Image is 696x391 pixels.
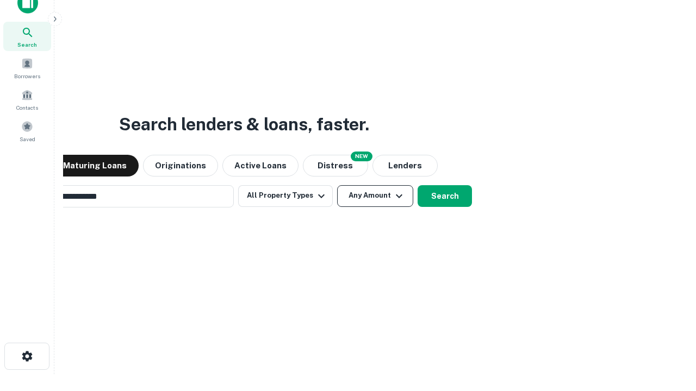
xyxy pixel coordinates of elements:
[16,103,38,112] span: Contacts
[372,155,438,176] button: Lenders
[3,22,51,51] a: Search
[222,155,299,176] button: Active Loans
[418,185,472,207] button: Search
[20,135,35,143] span: Saved
[642,304,696,356] iframe: Chat Widget
[3,53,51,83] a: Borrowers
[119,111,369,137] h3: Search lenders & loans, faster.
[143,155,218,176] button: Originations
[51,155,139,176] button: Maturing Loans
[337,185,413,207] button: Any Amount
[14,72,40,80] span: Borrowers
[3,85,51,114] a: Contacts
[17,40,37,49] span: Search
[303,155,368,176] button: Search distressed loans with lien and other non-mortgage details.
[351,152,372,161] div: NEW
[238,185,333,207] button: All Property Types
[3,116,51,146] a: Saved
